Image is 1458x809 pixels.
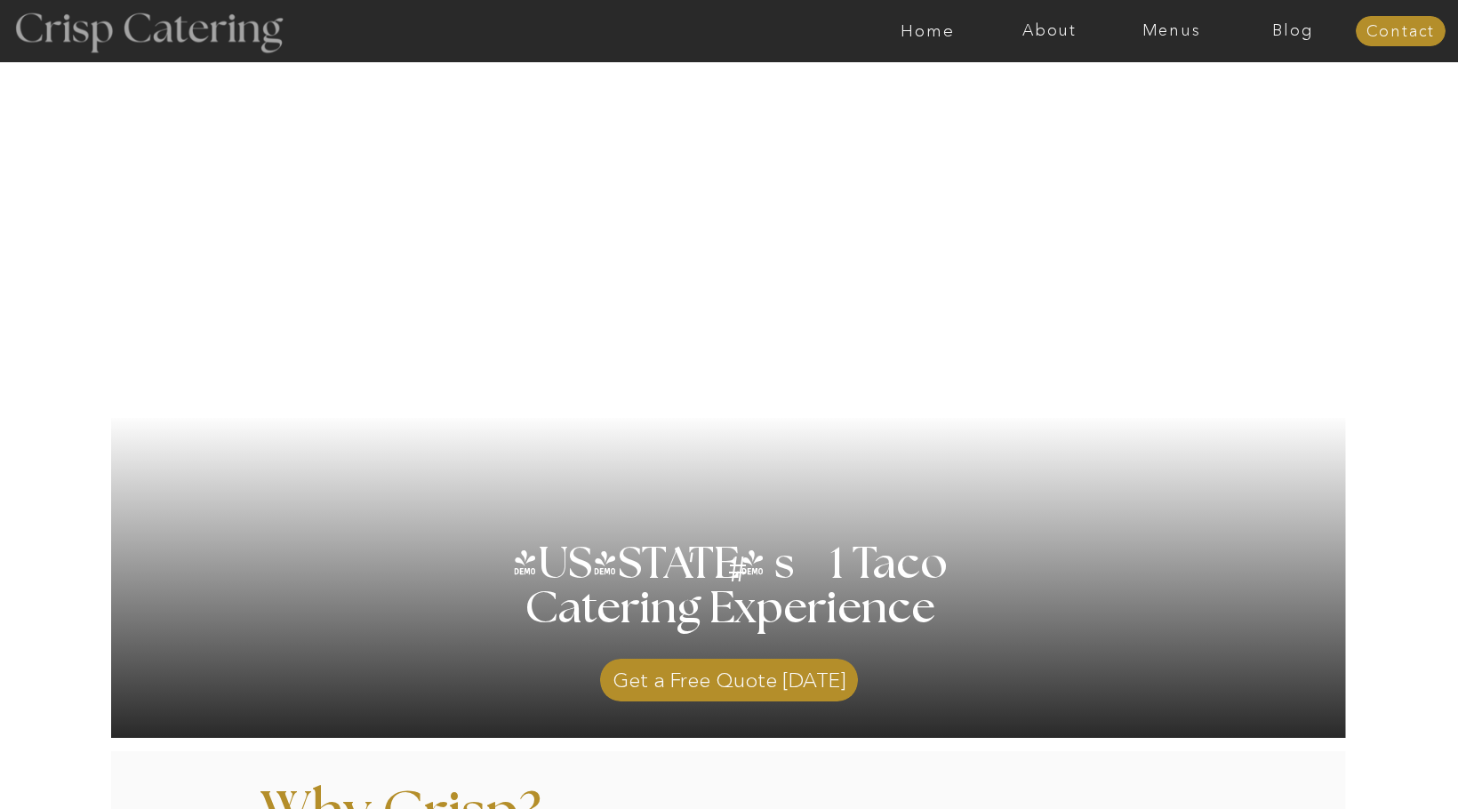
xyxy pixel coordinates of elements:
h3: ' [656,542,729,587]
a: Menus [1110,22,1232,40]
a: Home [867,22,989,40]
h1: [US_STATE] s 1 Taco Catering Experience [502,542,957,676]
h3: # [689,552,790,604]
a: Contact [1356,23,1446,41]
a: Get a Free Quote [DATE] [600,650,858,701]
a: About [989,22,1110,40]
a: Blog [1232,22,1354,40]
